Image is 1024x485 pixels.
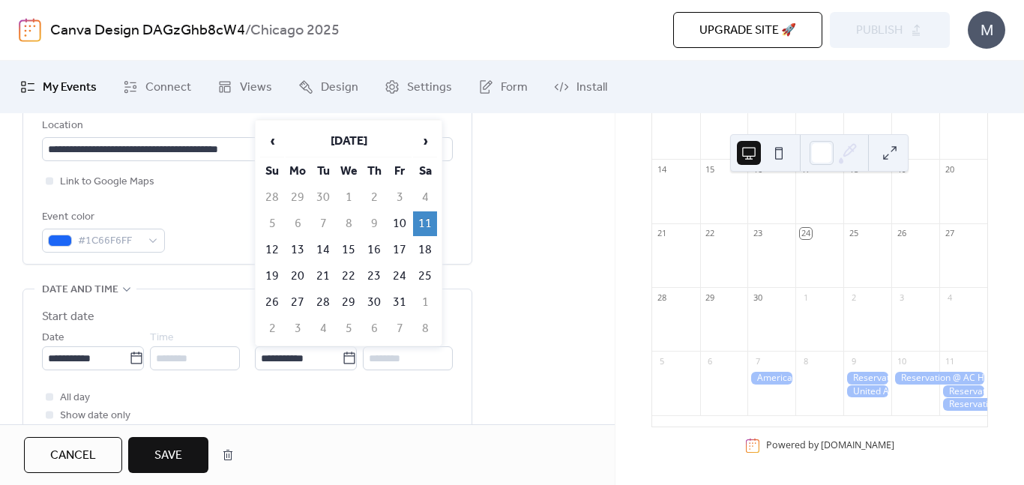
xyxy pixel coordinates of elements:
img: logo [19,18,41,42]
td: 8 [413,316,437,341]
div: 25 [848,228,859,239]
td: 25 [413,264,437,289]
div: 5 [657,355,668,367]
td: 8 [337,211,361,236]
td: 2 [260,316,284,341]
div: 3 [896,292,907,303]
div: 19 [896,163,907,175]
b: / [245,16,250,45]
td: 13 [286,238,310,262]
div: 16 [752,163,763,175]
b: Chicago 2025 [250,16,340,45]
td: 17 [388,238,412,262]
div: Start date [42,308,94,326]
a: Form [467,67,539,107]
td: 6 [286,211,310,236]
div: 9 [848,355,859,367]
th: Sa [413,159,437,184]
td: 23 [362,264,386,289]
th: Tu [311,159,335,184]
a: Settings [373,67,463,107]
div: 1 [800,292,811,303]
td: 31 [388,290,412,315]
div: Reservation @ Hotel Indigo Naperville Riverwalk [843,372,891,385]
div: M [968,11,1005,49]
th: Th [362,159,386,184]
td: 18 [413,238,437,262]
div: 21 [657,228,668,239]
div: United Airlines UA 2113 - LAX-ORD 10:50 AM -5:10 PM [843,385,891,398]
span: Time [150,329,174,347]
td: 3 [286,316,310,341]
button: Save [128,437,208,473]
td: 30 [362,290,386,315]
td: 15 [337,238,361,262]
td: 26 [260,290,284,315]
div: 8 [800,355,811,367]
td: 7 [388,316,412,341]
div: 14 [657,163,668,175]
div: 6 [705,355,716,367]
span: Cancel [50,447,96,465]
td: 10 [388,211,412,236]
td: 30 [311,185,335,210]
div: Reservation @ Andy's Jazz Club [939,385,987,398]
span: Install [576,79,607,97]
td: 5 [337,316,361,341]
td: 7 [311,211,335,236]
div: 20 [944,163,955,175]
div: Location [42,117,450,135]
span: Upgrade site 🚀 [699,22,796,40]
div: 10 [896,355,907,367]
td: 16 [362,238,386,262]
td: 29 [337,290,361,315]
span: Show date only [60,407,130,425]
div: 11 [944,355,955,367]
span: Time [363,329,387,347]
td: 5 [260,211,284,236]
button: Cancel [24,437,122,473]
button: Upgrade site 🚀 [673,12,822,48]
span: Date [42,329,64,347]
div: 15 [705,163,716,175]
a: My Events [9,67,108,107]
span: Form [501,79,528,97]
div: 23 [752,228,763,239]
span: My Events [43,79,97,97]
a: Views [206,67,283,107]
div: 7 [752,355,763,367]
td: 2 [362,185,386,210]
span: #1C66F6FF [78,232,141,250]
td: 14 [311,238,335,262]
td: 6 [362,316,386,341]
td: 28 [311,290,335,315]
span: Views [240,79,272,97]
td: 28 [260,185,284,210]
td: 9 [362,211,386,236]
span: Link to Google Maps [60,173,154,191]
span: Design [321,79,358,97]
div: American Airlines AA 3277 - DFW-ORD 10:00 AM - 12:30PM [747,372,795,385]
th: We [337,159,361,184]
td: 21 [311,264,335,289]
a: [DOMAIN_NAME] [821,439,894,452]
a: Canva Design DAGzGhb8cW4 [50,16,245,45]
td: 4 [311,316,335,341]
span: ‹ [261,126,283,156]
span: Connect [145,79,191,97]
div: Event color [42,208,162,226]
div: 27 [944,228,955,239]
td: 19 [260,264,284,289]
div: 29 [705,292,716,303]
th: Fr [388,159,412,184]
span: Save [154,447,182,465]
span: Date and time [42,281,118,299]
div: 2 [848,292,859,303]
div: 30 [752,292,763,303]
div: Reservation @ AC Hotel Chicago Downtown [891,372,987,385]
th: Mo [286,159,310,184]
div: 18 [848,163,859,175]
div: Reservation @ The Gwen, a Luxury Collection Hotel, Michigan Avenue Chicago [939,398,987,411]
td: 24 [388,264,412,289]
td: 27 [286,290,310,315]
